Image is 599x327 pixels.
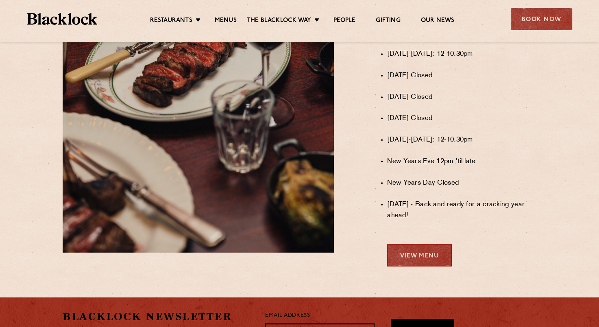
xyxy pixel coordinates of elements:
[511,8,572,30] div: Book Now
[333,17,355,26] a: People
[150,17,192,26] a: Restaurants
[387,49,536,60] li: [DATE]-[DATE]: 12-10.30pm
[387,156,536,167] li: New Years Eve 12pm 'til late
[215,17,237,26] a: Menus
[387,178,536,189] li: New Years Day Closed
[387,135,536,146] li: [DATE]-[DATE]: 12-10.30pm
[265,311,310,320] label: Email Address
[387,92,536,103] li: [DATE] Closed
[387,244,452,266] a: View Menu
[247,17,311,26] a: The Blacklock Way
[376,17,400,26] a: Gifting
[387,70,536,81] li: [DATE] Closed
[421,17,455,26] a: Our News
[387,113,536,124] li: [DATE] Closed
[63,310,253,324] h2: Blacklock Newsletter
[27,13,98,25] img: BL_Textured_Logo-footer-cropped.svg
[387,199,536,221] li: [DATE] - Back and ready for a cracking year ahead!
